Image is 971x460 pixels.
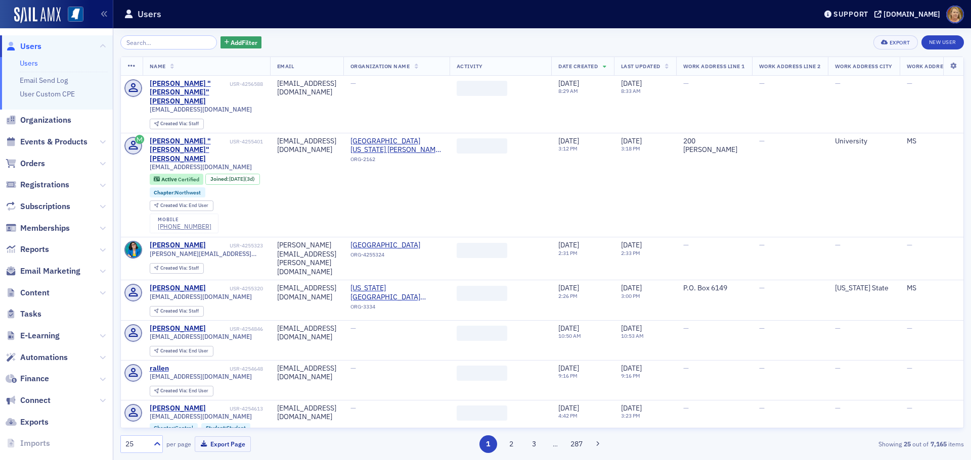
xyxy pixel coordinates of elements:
a: Student:Student [206,425,246,431]
time: 10:50 AM [558,332,581,339]
span: Created Via : [160,265,189,271]
span: — [907,324,912,333]
a: [PHONE_NUMBER] [158,223,211,230]
span: Events & Products [20,136,87,147]
div: [DOMAIN_NAME] [884,10,940,19]
div: Created Via: End User [150,386,213,396]
span: [EMAIL_ADDRESS][DOMAIN_NAME] [150,413,252,420]
div: Created Via: Staff [150,119,204,129]
div: [PERSON_NAME] "[PERSON_NAME]" [PERSON_NAME] [150,137,228,164]
button: 2 [502,435,520,453]
span: [EMAIL_ADDRESS][DOMAIN_NAME] [150,373,252,380]
a: Organizations [6,115,71,126]
button: [DOMAIN_NAME] [874,11,944,18]
div: 200 [PERSON_NAME] [683,137,745,155]
span: Work Address Line 2 [759,63,821,70]
span: Created Via : [160,120,189,127]
span: Certified [178,176,199,183]
span: [EMAIL_ADDRESS][DOMAIN_NAME] [150,333,252,340]
a: Automations [6,352,68,363]
span: Created Via : [160,387,189,394]
span: [DATE] [621,283,642,292]
div: End User [160,388,208,394]
span: [PERSON_NAME][EMAIL_ADDRESS][PERSON_NAME][DOMAIN_NAME] [150,250,263,258]
div: USR-4255323 [207,242,263,249]
button: 3 [525,435,543,453]
span: Tasks [20,309,41,320]
time: 9:16 PM [558,372,578,379]
time: 2:26 PM [558,292,578,299]
span: — [350,364,356,373]
a: [PERSON_NAME] "[PERSON_NAME]" [PERSON_NAME] [150,79,228,106]
time: 8:33 AM [621,87,641,94]
span: Name [150,63,166,70]
div: Staff [160,121,199,127]
a: [GEOGRAPHIC_DATA][US_STATE] [PERSON_NAME] School of Accountancy (University) [350,137,443,155]
div: Staff [160,266,199,271]
time: 3:12 PM [558,145,578,152]
span: [DATE] [558,403,579,413]
span: Student : [206,424,227,431]
span: [DATE] [621,324,642,333]
a: New User [921,35,964,49]
span: Created Via : [160,347,189,354]
a: E-Learning [6,330,60,341]
div: Created Via: End User [150,346,213,356]
div: [US_STATE] State [835,284,893,293]
span: — [683,364,689,373]
span: — [759,240,765,249]
a: [PERSON_NAME] [150,324,206,333]
span: [EMAIL_ADDRESS][DOMAIN_NAME] [150,163,252,171]
span: — [759,79,765,88]
span: — [759,324,765,333]
a: [PERSON_NAME] [150,241,206,250]
span: Date Created [558,63,598,70]
div: Staff [160,309,199,314]
time: 3:23 PM [621,412,640,419]
a: Chapter:Central [154,425,193,431]
div: [PERSON_NAME] [150,284,206,293]
span: E-Learning [20,330,60,341]
time: 9:16 PM [621,372,640,379]
div: Chapter: [150,423,198,433]
span: — [835,324,841,333]
span: — [759,283,765,292]
time: 2:33 PM [621,249,640,257]
span: Imports [20,438,50,449]
div: MS [907,284,967,293]
a: Registrations [6,179,69,190]
span: ‌ [457,326,507,341]
a: Imports [6,438,50,449]
label: per page [166,439,191,448]
span: Profile [946,6,964,23]
a: Tasks [6,309,41,320]
div: [EMAIL_ADDRESS][DOMAIN_NAME] [277,284,336,301]
div: (3d) [229,176,255,182]
a: Users [6,41,41,52]
span: Automations [20,352,68,363]
span: [DATE] [558,136,579,145]
span: [DATE] [621,136,642,145]
span: Connect [20,395,51,406]
span: [DATE] [558,79,579,88]
span: [EMAIL_ADDRESS][DOMAIN_NAME] [150,293,252,300]
a: [PERSON_NAME] [150,404,206,413]
div: USR-4255320 [207,285,263,292]
div: USR-4254846 [207,326,263,332]
div: End User [160,203,208,209]
img: SailAMX [14,7,61,23]
div: [EMAIL_ADDRESS][DOMAIN_NAME] [277,324,336,342]
div: USR-4256588 [230,81,263,87]
div: ORG-4255324 [350,251,443,262]
span: Reports [20,244,49,255]
span: Email Marketing [20,266,80,277]
span: Registrations [20,179,69,190]
span: University of Mississippi Patterson School of Accountancy (University) [350,137,443,155]
span: — [907,240,912,249]
a: rallen [150,364,169,373]
div: Active: Active: Certified [150,174,204,185]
